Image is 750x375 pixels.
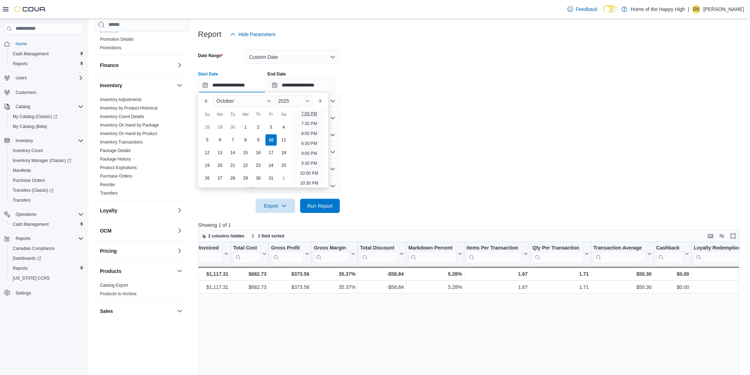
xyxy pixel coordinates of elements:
[100,165,137,170] span: Product Expirations
[532,245,589,263] button: Qty Per Transaction
[10,220,84,229] span: Cash Management
[271,245,304,251] div: Gross Profit
[233,245,267,263] button: Total Cost
[13,40,30,48] a: Home
[13,246,55,251] span: Canadian Compliance
[16,41,27,47] span: Home
[265,160,277,171] div: day-24
[100,173,132,179] span: Purchase Orders
[10,274,52,282] a: [US_STATE] CCRS
[718,232,726,240] button: Display options
[13,51,49,57] span: Cash Management
[268,78,336,93] input: Press the down key to open a popover containing a calendar.
[227,122,239,133] div: day-30
[13,210,39,219] button: Operations
[4,36,84,317] nav: Complex example
[694,245,748,263] div: Loyalty Redemptions
[100,123,159,128] a: Inventory On Hand by Package
[16,212,37,217] span: Operations
[186,283,229,291] div: $1,117.31
[13,148,43,153] span: Inventory Count
[13,114,57,119] span: My Catalog (Classic)
[7,112,86,122] a: My Catalog (Classic)
[656,270,689,278] div: $0.00
[227,27,279,41] button: Hide Parameters
[100,165,137,170] a: Product Expirations
[100,62,174,69] button: Finance
[253,147,264,158] div: day-16
[100,247,117,254] h3: Pricing
[253,109,264,120] div: Th
[408,245,456,251] div: Markdown Percent
[298,139,320,148] li: 8:30 PM
[10,50,51,58] a: Cash Management
[307,202,333,209] span: Run Report
[314,270,356,278] div: 35.37%
[217,98,234,104] span: October
[100,139,143,145] span: Inventory Transactions
[240,173,251,184] div: day-29
[100,182,115,187] a: Reorder
[201,95,212,107] button: Previous Month
[10,146,84,155] span: Inventory Count
[100,227,174,234] button: OCM
[10,176,48,185] a: Purchase Orders
[688,5,689,13] p: |
[227,147,239,158] div: day-14
[10,274,84,282] span: Washington CCRS
[7,146,86,156] button: Inventory Count
[186,245,229,263] button: Total Invoiced
[265,109,277,120] div: Fr
[10,156,84,165] span: Inventory Manager (Classic)
[13,289,34,297] a: Settings
[100,207,117,214] h3: Loyalty
[594,283,652,291] div: $50.30
[1,87,86,97] button: Customers
[729,232,738,240] button: Enter fullscreen
[298,119,320,128] li: 7:30 PM
[175,267,184,275] button: Products
[10,50,84,58] span: Cash Management
[694,245,748,251] div: Loyalty Redemptions
[10,156,74,165] a: Inventory Manager (Classic)
[7,253,86,263] a: Dashboards
[240,160,251,171] div: day-22
[100,283,128,288] a: Catalog Export
[100,227,112,234] h3: OCM
[16,236,30,241] span: Reports
[175,61,184,69] button: Finance
[227,109,239,120] div: Tu
[408,245,462,263] button: Markdown Percent
[13,275,50,281] span: [US_STATE] CCRS
[16,290,31,296] span: Settings
[314,245,350,263] div: Gross Margin
[360,245,398,263] div: Total Discount
[603,5,618,13] input: Dark Mode
[202,122,213,133] div: day-28
[13,136,84,145] span: Inventory
[275,95,313,107] div: Button. Open the year selector. 2025 is currently selected.
[239,31,276,38] span: Hide Parameters
[240,134,251,146] div: day-8
[7,244,86,253] button: Canadian Compliance
[10,264,84,273] span: Reports
[408,270,462,278] div: 5.28%
[100,122,159,128] span: Inventory On Hand by Package
[298,159,320,168] li: 9:30 PM
[253,173,264,184] div: day-30
[360,283,404,291] div: -$58.84
[214,173,226,184] div: day-27
[13,102,33,111] button: Catalog
[13,74,84,82] span: Users
[1,39,86,49] button: Home
[208,233,245,239] span: 2 columns hidden
[13,102,84,111] span: Catalog
[100,114,144,119] a: Inventory Count Details
[214,134,226,146] div: day-6
[271,245,309,263] button: Gross Profit
[265,173,277,184] div: day-31
[278,160,290,171] div: day-25
[13,265,28,271] span: Reports
[13,61,28,67] span: Reports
